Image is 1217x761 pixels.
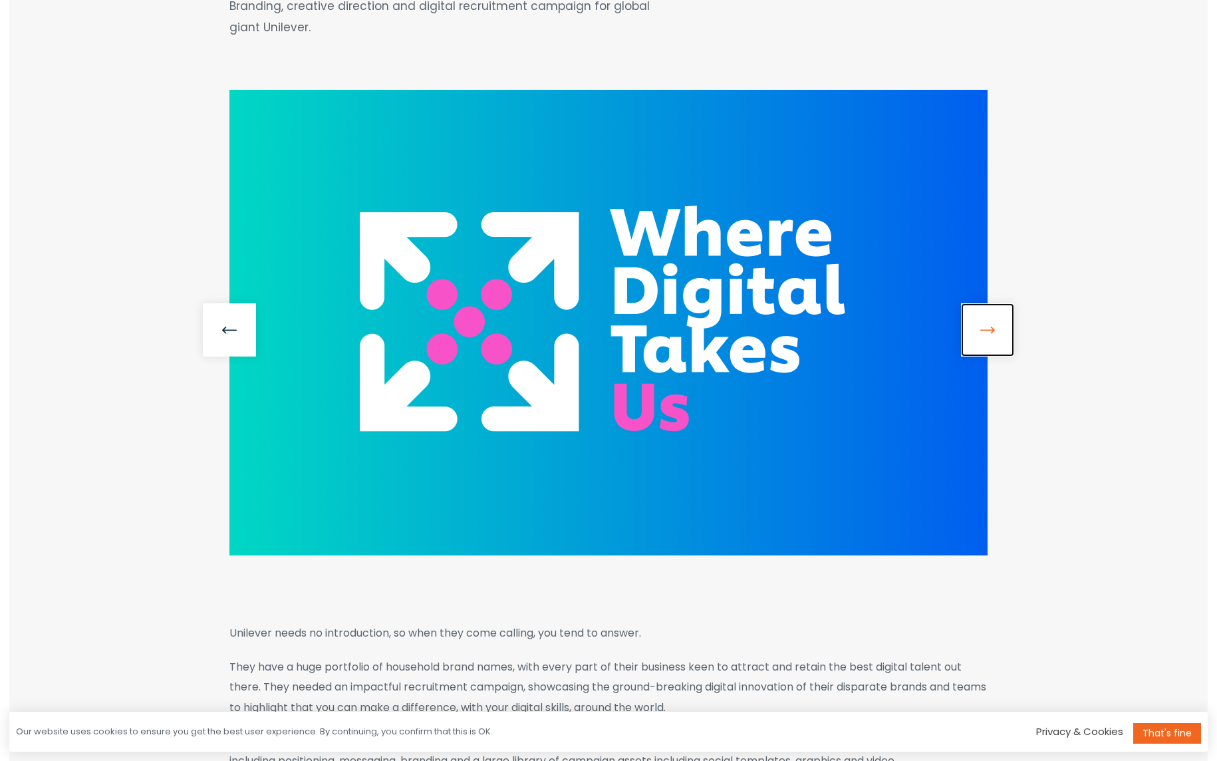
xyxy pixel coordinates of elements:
[229,623,988,643] p: Unilever needs no introduction, so when they come calling, you tend to answer.
[229,90,988,555] img: Unilever Where Digital Takes Us - branding
[1036,724,1123,738] a: Privacy & Cookies
[229,657,988,718] p: They have a huge portfolio of household brand names, with every part of their business keen to at...
[1133,723,1201,744] a: That's fine
[16,726,493,738] div: Our website uses cookies to ensure you get the best user experience. By continuing, you confirm t...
